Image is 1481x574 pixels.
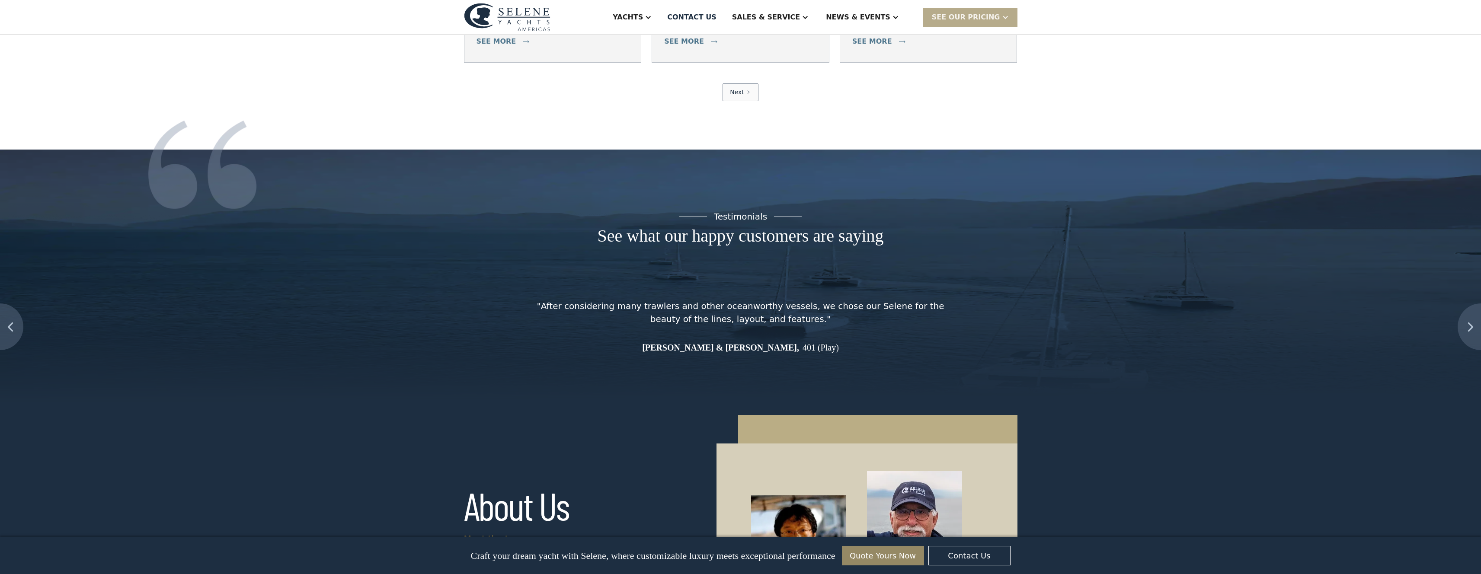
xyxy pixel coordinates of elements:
div: SEE Our Pricing [923,8,1017,26]
div: 401 (Play) [803,341,839,354]
div: see more [852,36,892,47]
div: Testimonials [714,210,767,223]
a: Next Page [723,83,758,101]
div: Meet the team [464,532,528,545]
div: Sales & Service [732,12,800,22]
div: Yachts [613,12,643,22]
img: icon [899,40,905,43]
div: , [797,341,799,354]
img: icon [711,40,717,43]
div: List [464,83,1017,101]
div: see more [664,36,704,47]
div: [PERSON_NAME] & [PERSON_NAME] [642,341,797,354]
img: icon [1458,303,1481,350]
div: Next [730,88,744,97]
div: Contact US [667,12,717,22]
div: News & EVENTS [826,12,890,22]
div: see more [477,36,516,47]
h3: About Us [464,484,569,527]
p: Craft your dream yacht with Selene, where customizable luxury meets exceptional performance [470,550,835,561]
img: icon [523,40,529,43]
a: Quote Yours Now [842,546,924,565]
img: logo [464,3,550,31]
h2: See what our happy customers are saying [597,226,883,246]
a: Contact Us [928,546,1011,565]
p: "After considering many trawlers and other oceanworthy vessels, we chose our Selene for the beaut... [533,300,948,325]
div: SEE Our Pricing [932,12,1000,22]
div: next slide [1446,280,1481,373]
